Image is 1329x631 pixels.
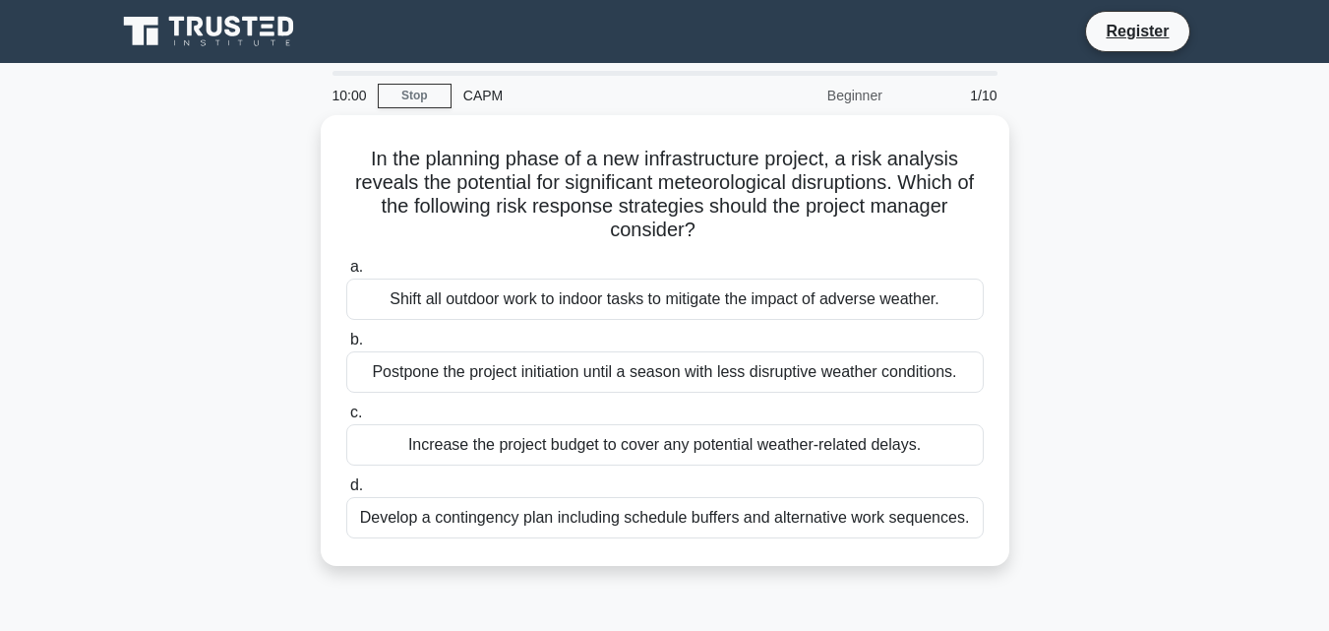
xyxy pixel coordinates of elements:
span: a. [350,258,363,275]
div: Shift all outdoor work to indoor tasks to mitigate the impact of adverse weather. [346,279,984,320]
a: Stop [378,84,452,108]
div: Postpone the project initiation until a season with less disruptive weather conditions. [346,351,984,393]
span: b. [350,331,363,347]
span: c. [350,404,362,420]
span: d. [350,476,363,493]
div: Beginner [722,76,894,115]
div: 10:00 [321,76,378,115]
div: 1/10 [894,76,1009,115]
h5: In the planning phase of a new infrastructure project, a risk analysis reveals the potential for ... [344,147,986,243]
div: Increase the project budget to cover any potential weather-related delays. [346,424,984,466]
div: Develop a contingency plan including schedule buffers and alternative work sequences. [346,497,984,538]
div: CAPM [452,76,722,115]
a: Register [1094,19,1180,43]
